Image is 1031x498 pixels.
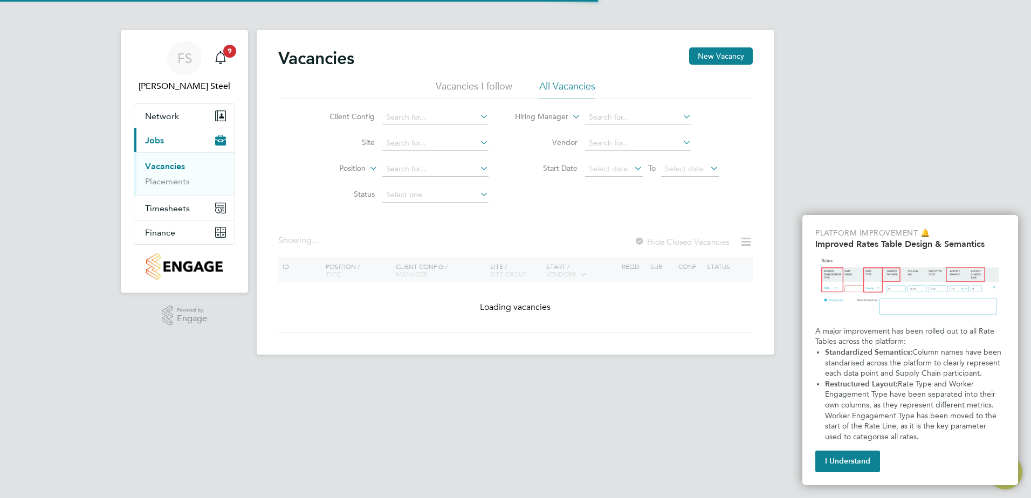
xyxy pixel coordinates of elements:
nav: Main navigation [121,30,248,293]
label: Position [304,163,366,174]
input: Select one [382,188,489,203]
span: Rate Type and Worker Engagement Type have been separated into their own columns, as they represen... [825,379,999,441]
a: Vacancies [145,161,185,171]
span: Network [145,111,179,121]
p: Platform Improvement 🔔 [815,228,1005,239]
input: Search for... [585,136,691,151]
input: Search for... [382,136,489,151]
input: Search for... [585,110,691,125]
span: Column names have been standarised across the platform to clearly represent each data point and S... [825,348,1003,378]
strong: Restructured Layout: [825,379,898,389]
label: Hiring Manager [506,112,568,122]
a: Go to home page [134,253,235,280]
span: Flynn Steel [134,80,235,93]
h2: Vacancies [278,47,354,69]
img: Updated Rates Table Design & Semantics [815,253,1005,322]
input: Search for... [382,162,489,177]
label: Status [313,189,375,199]
strong: Standardized Semantics: [825,348,912,357]
span: Select date [665,164,704,174]
span: ... [312,235,318,246]
span: 9 [223,45,236,58]
a: Go to account details [134,41,235,93]
button: I Understand [815,451,880,472]
a: Placements [145,176,190,186]
span: Jobs [145,135,164,146]
span: Select date [589,164,628,174]
label: Vendor [515,137,578,147]
div: Improved Rate Table Semantics [802,215,1018,485]
label: Client Config [313,112,375,121]
span: FS [177,51,192,65]
p: A major improvement has been rolled out to all Rate Tables across the platform: [815,326,1005,347]
button: New Vacancy [689,47,753,65]
span: Timesheets [145,203,190,213]
label: Start Date [515,163,578,173]
input: Search for... [382,110,489,125]
span: To [645,161,659,175]
h2: Improved Rates Table Design & Semantics [815,239,1005,249]
img: countryside-properties-logo-retina.png [146,253,222,280]
li: All Vacancies [539,80,595,99]
label: Hide Closed Vacancies [634,237,729,247]
li: Vacancies I follow [436,80,512,99]
div: Showing [278,235,320,246]
label: Site [313,137,375,147]
span: Engage [177,314,207,323]
span: Powered by [177,306,207,315]
span: Finance [145,227,175,238]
